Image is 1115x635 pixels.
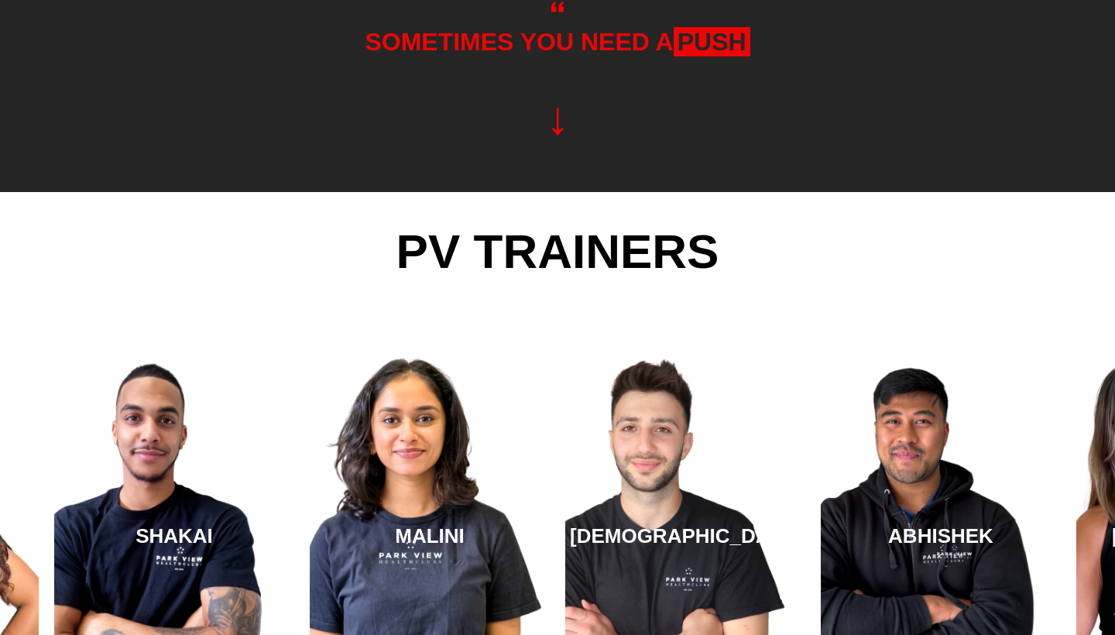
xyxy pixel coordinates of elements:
[136,524,213,548] h3: SHAKAI
[395,524,465,548] h3: MALINI
[393,215,723,288] span: PV TRAINERS
[674,27,750,57] strong: PUSH
[570,524,801,548] h3: [DEMOGRAPHIC_DATA]
[159,23,956,60] p: SOMETIMES YOU NEED A
[888,524,993,548] h3: ABHISHEK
